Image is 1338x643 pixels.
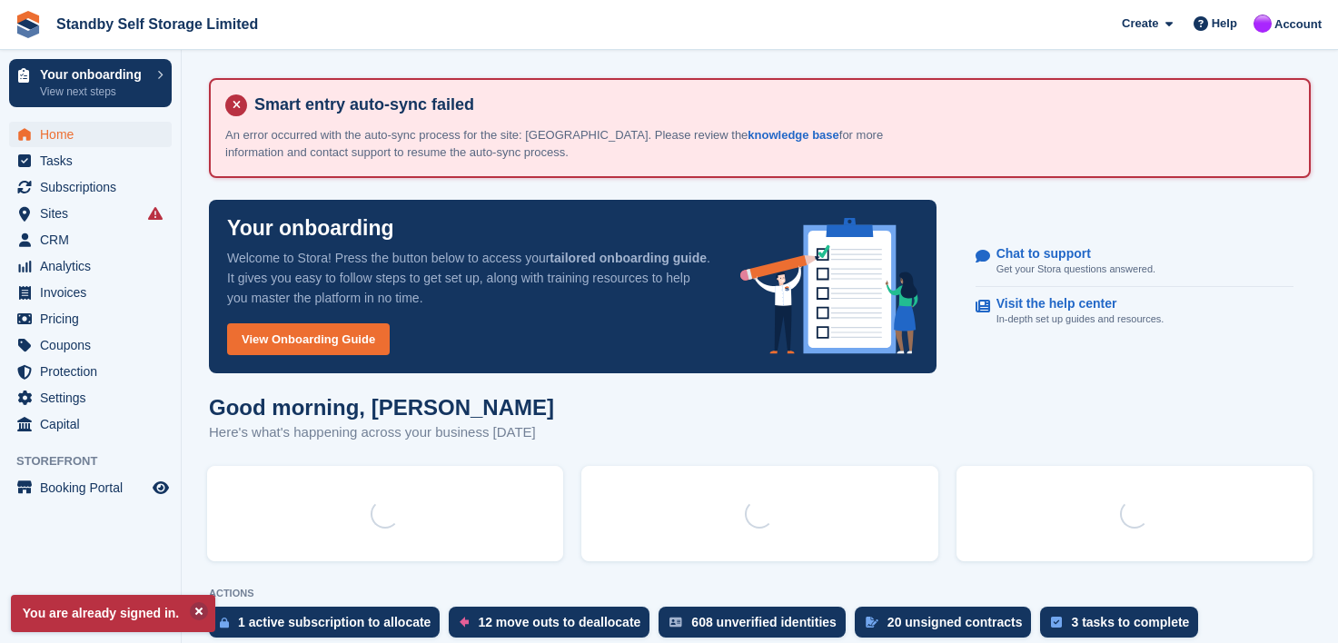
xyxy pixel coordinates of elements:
a: Your onboarding View next steps [9,59,172,107]
span: Storefront [16,452,181,470]
strong: tailored onboarding guide [550,251,707,265]
a: menu [9,253,172,279]
span: Account [1274,15,1322,34]
img: Sue Ford [1254,15,1272,33]
a: menu [9,306,172,331]
a: knowledge base [748,128,838,142]
span: Coupons [40,332,149,358]
span: Tasks [40,148,149,173]
img: active_subscription_to_allocate_icon-d502201f5373d7db506a760aba3b589e785aa758c864c3986d89f69b8ff3... [220,617,229,628]
p: View next steps [40,84,148,100]
span: Home [40,122,149,147]
span: Analytics [40,253,149,279]
span: Invoices [40,280,149,305]
a: menu [9,122,172,147]
span: Protection [40,359,149,384]
h1: Good morning, [PERSON_NAME] [209,395,554,420]
a: Preview store [150,477,172,499]
div: 12 move outs to deallocate [478,615,640,629]
p: ACTIONS [209,588,1311,599]
span: Pricing [40,306,149,331]
p: Your onboarding [227,218,394,239]
span: Create [1122,15,1158,33]
a: menu [9,148,172,173]
img: task-75834270c22a3079a89374b754ae025e5fb1db73e45f91037f5363f120a921f8.svg [1051,617,1062,628]
img: stora-icon-8386f47178a22dfd0bd8f6a31ec36ba5ce8667c1dd55bd0f319d3a0aa187defe.svg [15,11,42,38]
a: menu [9,280,172,305]
a: menu [9,385,172,411]
a: Visit the help center In-depth set up guides and resources. [976,287,1293,336]
a: Standby Self Storage Limited [49,9,265,39]
i: Smart entry sync failures have occurred [148,206,163,221]
div: 608 unverified identities [691,615,837,629]
img: contract_signature_icon-13c848040528278c33f63329250d36e43548de30e8caae1d1a13099fd9432cc5.svg [866,617,878,628]
span: Subscriptions [40,174,149,200]
p: Visit the help center [996,296,1150,312]
p: Here's what's happening across your business [DATE] [209,422,554,443]
p: Welcome to Stora! Press the button below to access your . It gives you easy to follow steps to ge... [227,248,711,308]
span: Sites [40,201,149,226]
a: Chat to support Get your Stora questions answered. [976,237,1293,287]
a: menu [9,475,172,500]
img: onboarding-info-6c161a55d2c0e0a8cae90662b2fe09162a5109e8cc188191df67fb4f79e88e88.svg [740,218,918,354]
p: Your onboarding [40,68,148,81]
a: menu [9,359,172,384]
p: An error occurred with the auto-sync process for the site: [GEOGRAPHIC_DATA]. Please review the f... [225,126,907,162]
span: Capital [40,411,149,437]
span: Settings [40,385,149,411]
span: Booking Portal [40,475,149,500]
h4: Smart entry auto-sync failed [247,94,1294,115]
a: menu [9,201,172,226]
div: 20 unsigned contracts [887,615,1023,629]
p: Get your Stora questions answered. [996,262,1155,277]
img: verify_identity-adf6edd0f0f0b5bbfe63781bf79b02c33cf7c696d77639b501bdc392416b5a36.svg [669,617,682,628]
a: menu [9,174,172,200]
span: CRM [40,227,149,252]
div: 3 tasks to complete [1071,615,1189,629]
div: 1 active subscription to allocate [238,615,431,629]
a: menu [9,411,172,437]
p: In-depth set up guides and resources. [996,312,1165,327]
img: move_outs_to_deallocate_icon-f764333ba52eb49d3ac5e1228854f67142a1ed5810a6f6cc68b1a99e826820c5.svg [460,617,469,628]
span: Help [1212,15,1237,33]
p: Chat to support [996,246,1141,262]
p: You are already signed in. [11,595,215,632]
a: View Onboarding Guide [227,323,390,355]
a: menu [9,332,172,358]
a: menu [9,227,172,252]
